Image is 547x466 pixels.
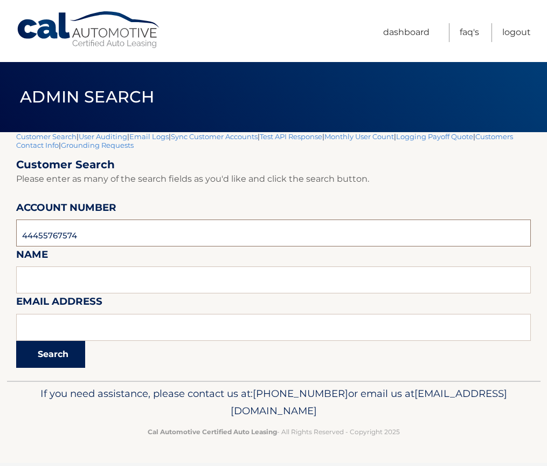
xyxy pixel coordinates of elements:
[502,23,531,42] a: Logout
[61,141,134,149] a: Grounding Requests
[148,428,277,436] strong: Cal Automotive Certified Auto Leasing
[260,132,322,141] a: Test API Response
[16,132,531,381] div: | | | | | | | |
[16,293,102,313] label: Email Address
[23,385,524,420] p: If you need assistance, please contact us at: or email us at
[16,200,116,220] label: Account Number
[16,132,77,141] a: Customer Search
[23,426,524,437] p: - All Rights Reserved - Copyright 2025
[460,23,479,42] a: FAQ's
[16,11,162,49] a: Cal Automotive
[129,132,169,141] a: Email Logs
[324,132,394,141] a: Monthly User Count
[79,132,127,141] a: User Auditing
[16,132,513,149] a: Customers Contact Info
[16,158,531,172] h2: Customer Search
[171,132,258,141] a: Sync Customer Accounts
[16,341,85,368] button: Search
[20,87,154,107] span: Admin Search
[16,172,531,187] p: Please enter as many of the search fields as you'd like and click the search button.
[396,132,473,141] a: Logging Payoff Quote
[16,246,48,266] label: Name
[383,23,430,42] a: Dashboard
[253,387,348,400] span: [PHONE_NUMBER]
